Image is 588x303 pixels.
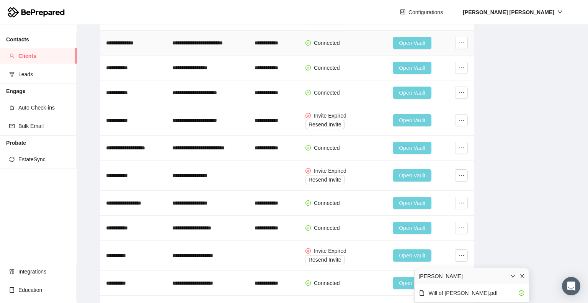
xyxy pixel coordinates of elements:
span: check-circle [305,65,311,70]
span: ellipsis [456,252,467,259]
span: Open Vault [399,88,425,97]
button: Resend Invite [305,255,345,264]
button: [PERSON_NAME] [PERSON_NAME] [457,6,569,18]
span: Connected [314,200,340,206]
span: user [9,53,15,59]
span: check-circle [305,200,311,206]
span: ellipsis [456,40,467,46]
span: check-circle [305,280,311,286]
span: ellipsis [456,225,467,231]
strong: Engage [6,88,26,94]
span: Open Vault [399,116,425,124]
button: Open Vault [393,114,431,126]
button: Open Vault [393,197,431,209]
span: Open Vault [399,251,425,260]
span: Resend Invite [309,120,341,129]
span: Connected [314,280,340,286]
span: Connected [314,90,340,96]
span: close [519,274,525,279]
span: Connected [314,145,340,151]
span: Open Vault [399,171,425,180]
span: alert [9,105,15,110]
div: [PERSON_NAME] [418,272,462,280]
button: ellipsis [456,197,468,209]
strong: [PERSON_NAME] [PERSON_NAME] [463,9,554,15]
span: Open Vault [399,144,425,152]
strong: Probate [6,140,26,146]
span: ellipsis [456,117,467,123]
span: ellipsis [456,145,467,151]
span: Open Vault [399,279,425,287]
span: ellipsis [456,200,467,206]
strong: Contacts [6,36,29,43]
button: Open Vault [393,169,431,182]
span: Open Vault [399,224,425,232]
span: Configurations [408,8,443,16]
span: Connected [314,40,340,46]
span: check-circle [305,225,311,231]
span: sync [9,157,15,162]
button: Resend Invite [305,175,345,184]
div: Open Intercom Messenger [562,277,580,295]
span: Connected [314,65,340,71]
span: Open Vault [399,39,425,47]
span: close-circle [305,248,311,254]
button: Open Vault [393,249,431,262]
span: EstateSync [18,152,70,167]
span: Education [18,282,70,298]
span: close-circle [305,113,311,118]
span: Integrations [18,264,70,279]
span: control [400,9,405,15]
button: ellipsis [456,87,468,99]
span: ellipsis [456,172,467,179]
span: Invite Expired [314,248,346,254]
span: ellipsis [456,65,467,71]
span: check-circle [519,290,524,296]
span: Leads [18,67,70,82]
span: close-circle [305,168,311,174]
span: Open Vault [399,199,425,207]
button: ellipsis [456,142,468,154]
button: controlConfigurations [394,6,449,18]
span: down [510,274,516,279]
span: Clients [18,48,70,64]
span: Connected [314,225,340,231]
button: Open Vault [393,87,431,99]
button: ellipsis [456,222,468,234]
span: book [9,287,15,293]
span: Invite Expired [314,168,346,174]
span: check-circle [305,90,311,95]
span: check-circle [305,40,311,46]
span: check-circle [305,145,311,151]
button: ellipsis [456,169,468,182]
button: ellipsis [456,62,468,74]
span: funnel-plot [9,72,15,77]
div: Will of [PERSON_NAME].pdf [428,289,498,297]
button: ellipsis [456,37,468,49]
button: Resend Invite [305,120,345,129]
button: ellipsis [456,114,468,126]
button: Open Vault [393,222,431,234]
span: appstore-add [9,269,15,274]
button: Open Vault [393,277,431,289]
span: mail [9,123,15,129]
span: Open Vault [399,64,425,72]
span: file [419,290,425,296]
span: ellipsis [456,90,467,96]
button: ellipsis [456,249,468,262]
span: Bulk Email [18,118,70,134]
span: Resend Invite [309,256,341,264]
button: Open Vault [393,142,431,154]
span: down [557,9,563,15]
button: Open Vault [393,37,431,49]
span: Auto Check-ins [18,100,70,115]
span: Resend Invite [309,175,341,184]
button: Open Vault [393,62,431,74]
span: Invite Expired [314,113,346,119]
